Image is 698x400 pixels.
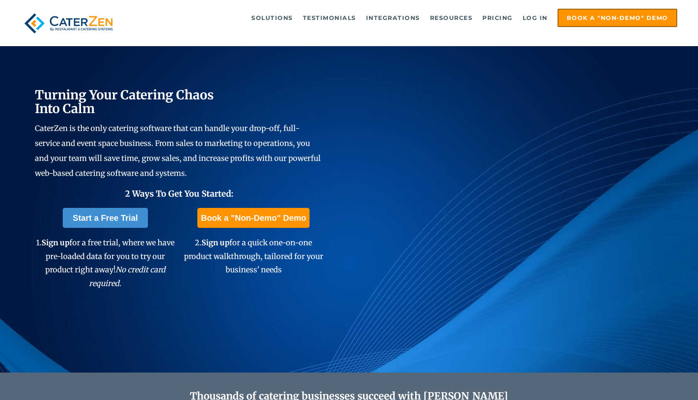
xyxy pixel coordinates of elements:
a: Testimonials [299,10,360,26]
a: Book a "Non-Demo" Demo [197,208,309,228]
iframe: Help widget launcher [624,368,689,391]
img: caterzen [21,9,116,38]
span: 1. for a free trial, where we have pre-loaded data for you to try our product right away! [36,238,174,288]
span: 2 Ways To Get You Started: [125,188,233,199]
span: 2. for a quick one-on-one product walkthrough, tailored for your business' needs [184,238,323,274]
a: Pricing [478,10,517,26]
span: Turning Your Catering Chaos Into Calm [35,87,214,116]
a: Resources [426,10,477,26]
em: No credit card required. [89,265,165,288]
a: Integrations [362,10,424,26]
span: Sign up [202,238,229,247]
a: Book a "Non-Demo" Demo [558,9,677,27]
a: Log in [519,10,552,26]
span: CaterZen is the only catering software that can handle your drop-off, full-service and event spac... [35,123,321,178]
a: Start a Free Trial [63,208,148,228]
div: Navigation Menu [133,9,677,27]
span: Sign up [42,238,69,247]
a: Solutions [247,10,297,26]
